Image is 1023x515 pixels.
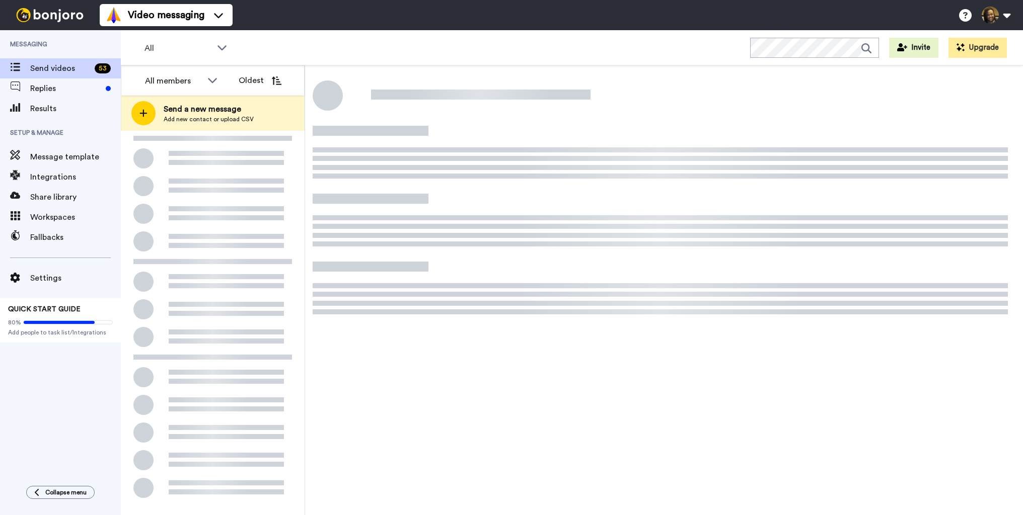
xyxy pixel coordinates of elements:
span: Settings [30,272,121,284]
div: All members [145,75,202,87]
span: Send videos [30,62,91,74]
span: Replies [30,82,102,95]
span: Results [30,103,121,115]
span: Collapse menu [45,488,87,496]
span: Video messaging [128,8,204,22]
img: bj-logo-header-white.svg [12,8,88,22]
span: Add people to task list/Integrations [8,328,113,336]
span: Fallbacks [30,231,121,243]
span: Send a new message [164,103,254,115]
span: Share library [30,191,121,203]
span: All [144,42,212,54]
button: Upgrade [948,38,1007,58]
span: Add new contact or upload CSV [164,115,254,123]
button: Invite [889,38,938,58]
span: Workspaces [30,211,121,223]
span: QUICK START GUIDE [8,306,81,313]
span: Integrations [30,171,121,183]
img: vm-color.svg [106,7,122,23]
span: 80% [8,318,21,326]
span: Message template [30,151,121,163]
div: 53 [95,63,111,73]
button: Collapse menu [26,486,95,499]
button: Oldest [231,70,289,91]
